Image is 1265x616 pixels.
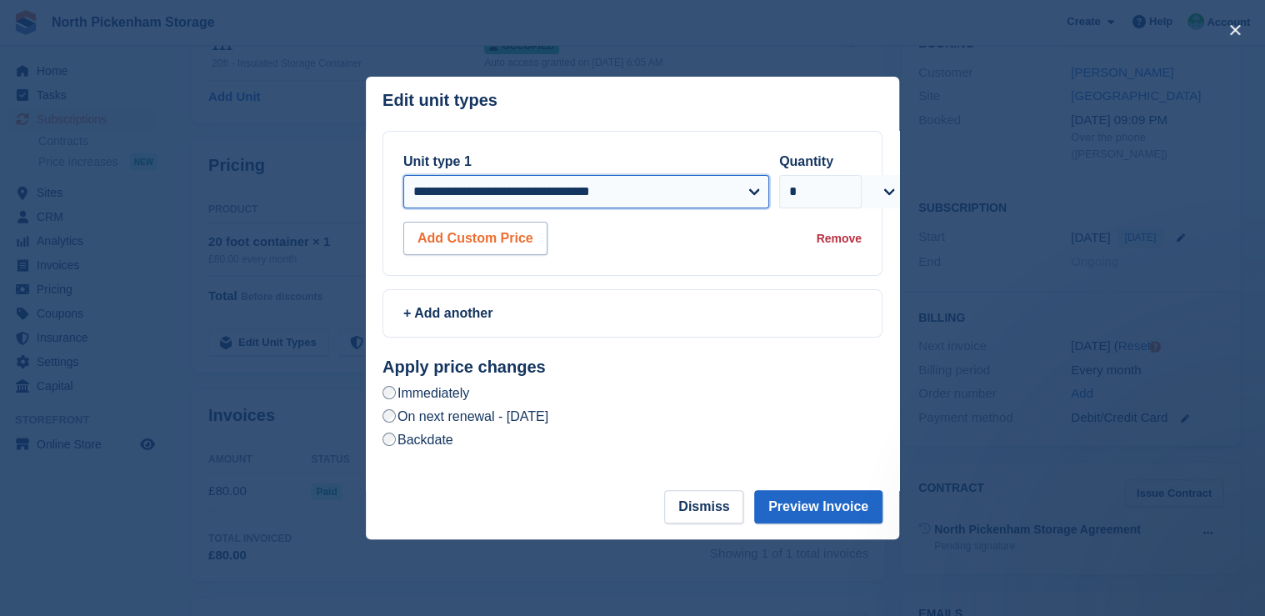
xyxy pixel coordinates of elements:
input: Backdate [382,433,396,446]
input: On next renewal - [DATE] [382,409,396,423]
label: On next renewal - [DATE] [382,408,548,425]
input: Immediately [382,386,396,399]
button: close [1222,17,1248,43]
strong: Apply price changes [382,358,546,376]
label: Immediately [382,384,469,402]
label: Backdate [382,431,453,448]
div: Remove [817,230,862,248]
a: + Add another [382,289,882,338]
button: Add Custom Price [403,222,547,255]
button: Preview Invoice [754,490,882,523]
div: + Add another [403,303,862,323]
button: Dismiss [664,490,743,523]
label: Unit type 1 [403,154,472,168]
p: Edit unit types [382,91,497,110]
label: Quantity [779,154,833,168]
